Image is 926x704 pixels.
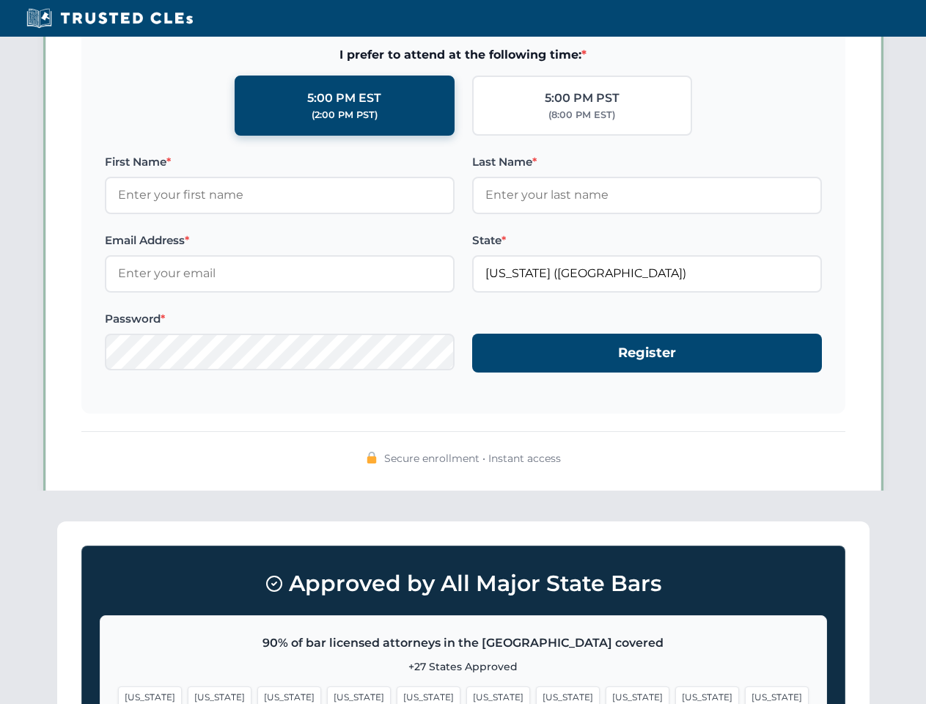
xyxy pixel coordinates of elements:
[472,177,822,213] input: Enter your last name
[384,450,561,466] span: Secure enrollment • Instant access
[22,7,197,29] img: Trusted CLEs
[105,177,455,213] input: Enter your first name
[472,255,822,292] input: Florida (FL)
[548,108,615,122] div: (8:00 PM EST)
[307,89,381,108] div: 5:00 PM EST
[105,310,455,328] label: Password
[105,153,455,171] label: First Name
[545,89,620,108] div: 5:00 PM PST
[366,452,378,463] img: 🔒
[100,564,827,604] h3: Approved by All Major State Bars
[105,45,822,65] span: I prefer to attend at the following time:
[105,232,455,249] label: Email Address
[312,108,378,122] div: (2:00 PM PST)
[118,634,809,653] p: 90% of bar licensed attorneys in the [GEOGRAPHIC_DATA] covered
[472,153,822,171] label: Last Name
[118,659,809,675] p: +27 States Approved
[472,232,822,249] label: State
[472,334,822,373] button: Register
[105,255,455,292] input: Enter your email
